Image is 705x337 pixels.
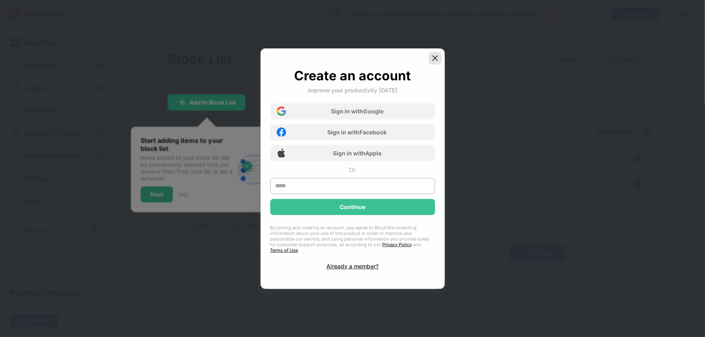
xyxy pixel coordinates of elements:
[331,108,383,115] div: Sign in with Google
[277,107,286,116] img: google-icon.png
[349,166,356,173] div: Or
[270,247,298,253] a: Terms of Use
[328,129,387,136] div: Sign in with Facebook
[383,242,412,247] a: Privacy Policy
[277,149,286,158] img: apple-icon.png
[277,128,286,137] img: facebook-icon.png
[308,87,397,94] div: Improve your productivity [DATE]
[340,204,365,210] div: Continue
[294,68,411,84] div: Create an account
[270,225,435,253] div: By joining and creating an account, you agree to BlockSite collecting information about your use ...
[333,150,381,157] div: Sign in with Apple
[326,263,379,270] div: Already a member?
